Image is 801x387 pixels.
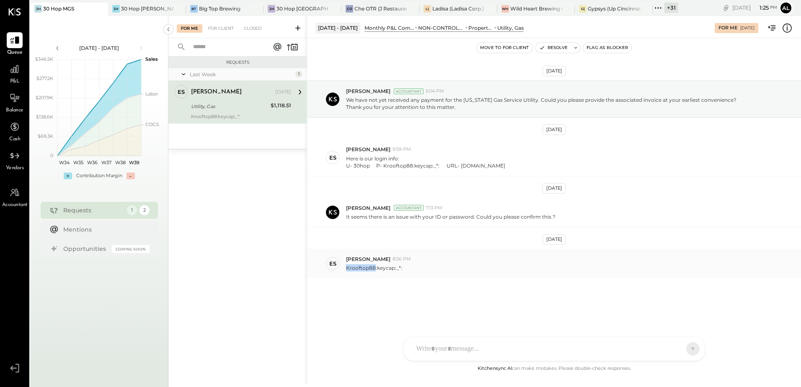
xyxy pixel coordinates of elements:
text: $138.6K [36,114,53,120]
div: Utility, Gas [497,24,524,31]
div: 3H [112,5,120,13]
div: 3H [268,5,275,13]
div: copy link [722,3,730,12]
div: WH [501,5,509,13]
a: Cash [0,119,29,143]
span: Accountant [2,201,28,209]
div: 1 [127,205,137,215]
div: ES [178,88,185,96]
span: [PERSON_NAME] [346,146,390,153]
a: P&L [0,61,29,85]
div: [DATE] [732,4,777,12]
text: W36 [87,160,97,165]
div: 2 [140,205,150,215]
text: 0 [50,152,53,158]
text: Labor [145,91,158,97]
div: U- 30hop P- Krooftop88:keycap:_*: URL- [DOMAIN_NAME] [346,162,505,169]
text: $207.9K [36,95,53,101]
text: W35 [73,160,83,165]
div: For Me [177,24,202,33]
a: Accountant [0,185,29,209]
div: Mentions [63,225,145,234]
text: Sales [145,56,158,62]
span: [PERSON_NAME] [346,204,390,212]
text: $69.3K [38,133,53,139]
div: Requests [63,206,123,214]
div: + 31 [664,3,678,13]
div: [DATE] [543,124,566,135]
span: P&L [10,78,20,85]
p: Here is our login info: [346,155,505,169]
div: [DATE] - [DATE] [315,23,360,33]
text: W38 [115,160,125,165]
div: Gypsys (Up Cincinnati LLC) - Ignite [588,5,640,12]
div: 1 [295,71,302,77]
span: Balance [6,107,23,114]
text: $277.2K [36,75,53,81]
div: CO [346,5,353,13]
div: Accountant [394,205,424,211]
div: BT [190,5,198,13]
div: Property Expenses [468,24,493,31]
div: Accountant [394,88,424,94]
div: Requests [173,59,302,65]
div: Opportunities [63,245,108,253]
span: 5:04 PM [426,88,444,95]
a: Queue [0,32,29,57]
a: Balance [0,90,29,114]
button: Al [779,1,793,15]
div: ES [329,260,336,268]
span: Vendors [6,165,24,172]
div: Monthly P&L Comparison [364,24,414,31]
div: $1,118.51 [271,101,291,110]
div: For Client [204,24,238,33]
div: Che OTR (J Restaurant LLC) - Ignite [354,5,407,12]
div: Krooftop88:keycap:_*: [191,114,291,119]
span: Queue [7,49,23,57]
p: It seems there is an issue with your ID or password. Could you please confirm this ? [346,213,556,220]
div: [DATE] [543,183,566,193]
div: [DATE] [740,25,754,31]
div: 30 Hop [PERSON_NAME] Summit [121,5,173,12]
div: Closed [240,24,266,33]
div: + [64,173,72,179]
div: [DATE] [543,234,566,245]
button: Resolve [536,43,571,53]
span: 7:13 PM [426,205,442,212]
div: 30 Hop [GEOGRAPHIC_DATA] [276,5,329,12]
div: 30 Hop MGS [43,5,74,12]
div: Contribution Margin [76,173,122,179]
div: Wild Heart Brewing Company [510,5,563,12]
div: Coming Soon [112,245,150,253]
div: Big Top Brewing [199,5,240,12]
p: We have not yet received any payment for the [US_STATE] Gas Service Utility. Could you please pro... [346,96,736,111]
div: [DATE] - [DATE] [64,44,135,52]
div: - [127,173,135,179]
text: W34 [59,160,70,165]
text: $346.5K [35,56,53,62]
div: Ladisa (Ladisa Corp.) - Ignite [432,5,485,12]
text: W39 [129,160,139,165]
button: Move to for client [477,43,532,53]
button: Flag as Blocker [583,43,631,53]
p: Krooftop88:keycap:_*: [346,264,402,271]
div: ES [329,154,336,162]
div: Utility, Gas [191,102,268,111]
span: Cash [9,136,20,143]
div: [PERSON_NAME] [191,88,242,96]
text: COGS [145,121,159,127]
div: [DATE] [543,66,566,76]
div: NON-CONTROLLABLE EXPENSES [418,24,464,31]
span: [PERSON_NAME] [346,255,390,263]
span: [PERSON_NAME] [346,88,390,95]
div: L( [424,5,431,13]
span: 9:59 PM [393,146,411,153]
div: 3H [34,5,42,13]
div: Last Week [190,71,293,78]
div: For Me [718,25,737,31]
a: Vendors [0,148,29,172]
span: 8:56 PM [393,256,411,263]
div: G( [579,5,587,13]
div: [DATE] [275,89,291,95]
text: W37 [101,160,111,165]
